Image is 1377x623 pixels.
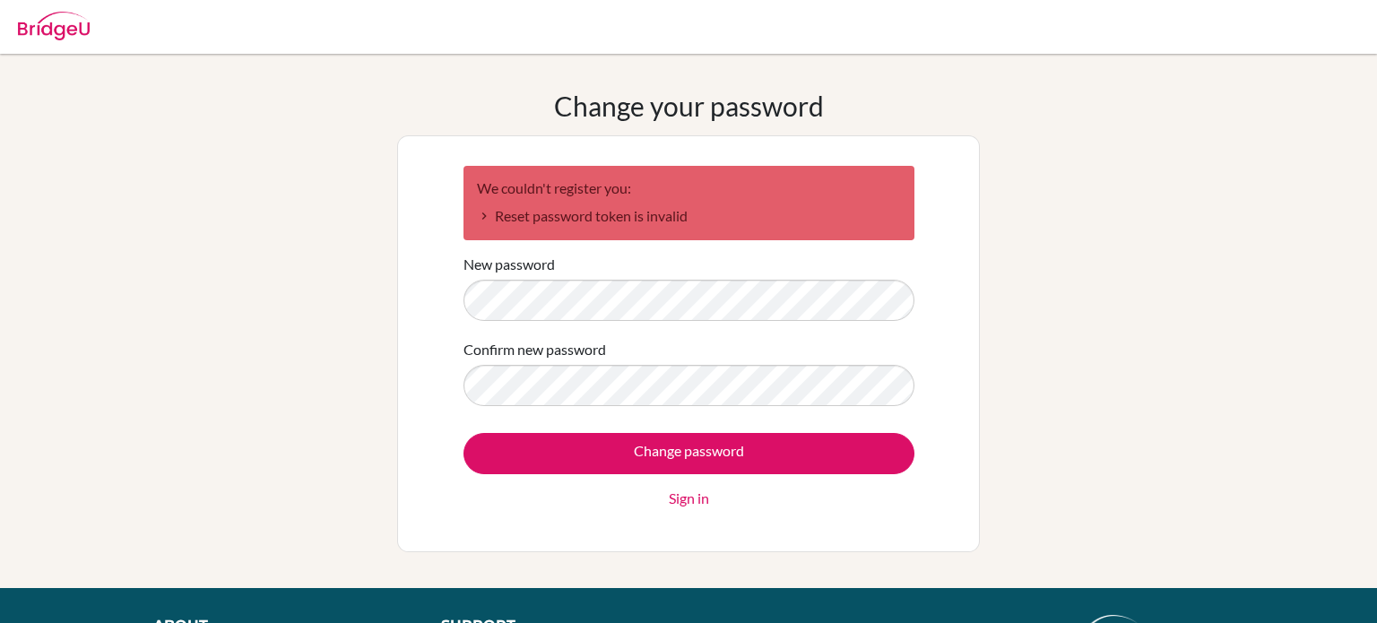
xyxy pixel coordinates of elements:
img: Bridge-U [18,12,90,40]
label: Confirm new password [463,339,606,360]
h2: We couldn't register you: [477,179,901,196]
a: Sign in [669,488,709,509]
li: Reset password token is invalid [477,205,901,227]
h1: Change your password [554,90,824,122]
label: New password [463,254,555,275]
input: Change password [463,433,914,474]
